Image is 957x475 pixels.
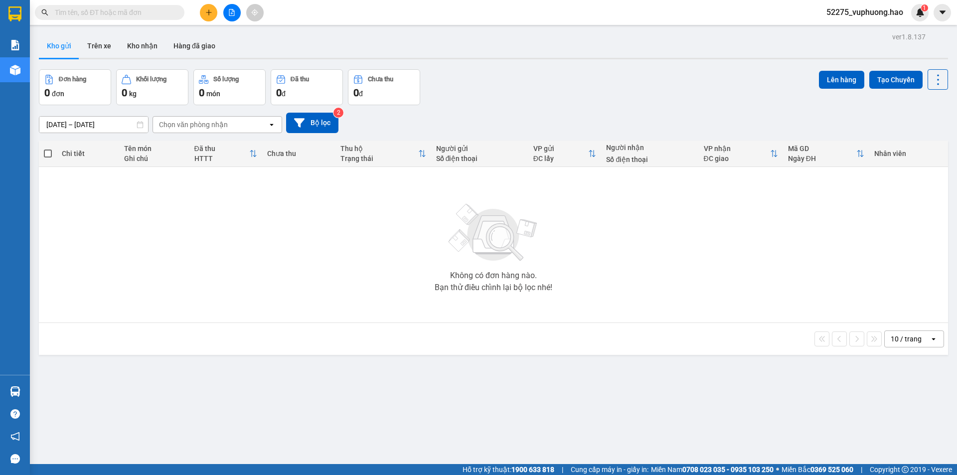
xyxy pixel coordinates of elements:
[782,464,853,475] span: Miền Bắc
[436,145,523,153] div: Người gửi
[533,145,589,153] div: VP gửi
[930,335,938,343] svg: open
[41,9,48,16] span: search
[788,145,856,153] div: Mã GD
[511,466,554,474] strong: 1900 633 818
[199,87,204,99] span: 0
[55,7,172,18] input: Tìm tên, số ĐT hoặc mã đơn
[52,90,64,98] span: đơn
[39,117,148,133] input: Select a date range.
[124,145,184,153] div: Tên món
[159,120,228,130] div: Chọn văn phòng nhận
[571,464,648,475] span: Cung cấp máy in - giấy in:
[606,156,693,163] div: Số điện thoại
[819,71,864,89] button: Lên hàng
[10,454,20,464] span: message
[891,334,922,344] div: 10 / trang
[129,90,137,98] span: kg
[348,69,420,105] button: Chưa thu0đ
[62,150,114,158] div: Chi tiết
[869,71,923,89] button: Tạo Chuyến
[818,6,911,18] span: 52275_vuphuong.hao
[223,4,241,21] button: file-add
[10,409,20,419] span: question-circle
[435,284,552,292] div: Bạn thử điều chỉnh lại bộ lọc nhé!
[450,272,537,280] div: Không có đơn hàng nào.
[788,155,856,162] div: Ngày ĐH
[44,87,50,99] span: 0
[267,150,330,158] div: Chưa thu
[333,108,343,118] sup: 2
[436,155,523,162] div: Số điện thoại
[165,34,223,58] button: Hàng đã giao
[916,8,925,17] img: icon-new-feature
[861,464,862,475] span: |
[122,87,127,99] span: 0
[335,141,431,167] th: Toggle SortBy
[124,155,184,162] div: Ghi chú
[10,65,20,75] img: warehouse-icon
[340,155,418,162] div: Trạng thái
[923,4,926,11] span: 1
[444,198,543,268] img: svg+xml;base64,PHN2ZyBjbGFzcz0ibGlzdC1wbHVnX19zdmciIHhtbG5zPSJodHRwOi8vd3d3LnczLm9yZy8yMDAwL3N2Zy...
[651,464,774,475] span: Miền Nam
[10,386,20,397] img: warehouse-icon
[291,76,309,83] div: Đã thu
[606,144,693,152] div: Người nhận
[194,155,250,162] div: HTTT
[783,141,869,167] th: Toggle SortBy
[282,90,286,98] span: đ
[136,76,166,83] div: Khối lượng
[79,34,119,58] button: Trên xe
[205,9,212,16] span: plus
[810,466,853,474] strong: 0369 525 060
[704,145,770,153] div: VP nhận
[359,90,363,98] span: đ
[699,141,783,167] th: Toggle SortBy
[194,145,250,153] div: Đã thu
[902,466,909,473] span: copyright
[10,432,20,441] span: notification
[776,468,779,472] span: ⚪️
[119,34,165,58] button: Kho nhận
[368,76,393,83] div: Chưa thu
[704,155,770,162] div: ĐC giao
[116,69,188,105] button: Khối lượng0kg
[874,150,943,158] div: Nhân viên
[463,464,554,475] span: Hỗ trợ kỹ thuật:
[892,31,926,42] div: ver 1.8.137
[276,87,282,99] span: 0
[533,155,589,162] div: ĐC lấy
[59,76,86,83] div: Đơn hàng
[189,141,263,167] th: Toggle SortBy
[268,121,276,129] svg: open
[562,464,563,475] span: |
[921,4,928,11] sup: 1
[286,113,338,133] button: Bộ lọc
[8,6,21,21] img: logo-vxr
[528,141,602,167] th: Toggle SortBy
[228,9,235,16] span: file-add
[271,69,343,105] button: Đã thu0đ
[934,4,951,21] button: caret-down
[193,69,266,105] button: Số lượng0món
[39,69,111,105] button: Đơn hàng0đơn
[938,8,947,17] span: caret-down
[246,4,264,21] button: aim
[200,4,217,21] button: plus
[340,145,418,153] div: Thu hộ
[251,9,258,16] span: aim
[682,466,774,474] strong: 0708 023 035 - 0935 103 250
[10,40,20,50] img: solution-icon
[39,34,79,58] button: Kho gửi
[206,90,220,98] span: món
[353,87,359,99] span: 0
[213,76,239,83] div: Số lượng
